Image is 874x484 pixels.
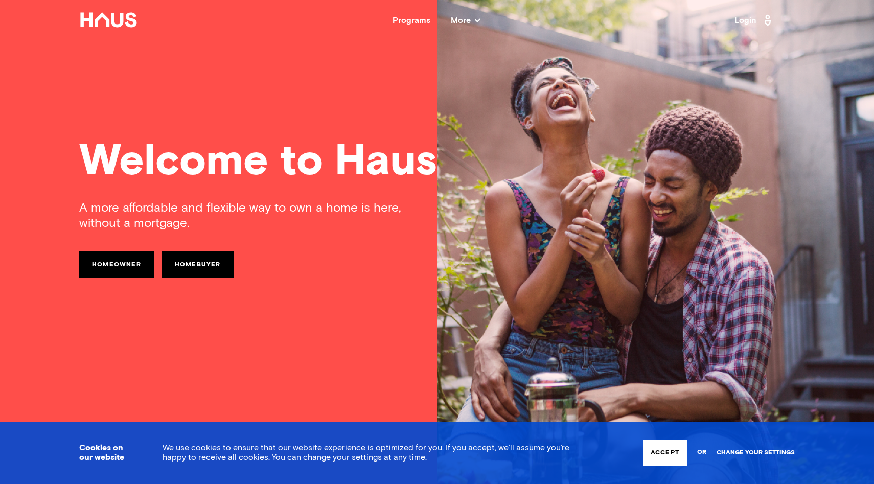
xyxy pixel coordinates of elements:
[79,141,795,184] div: Welcome to Haus
[697,444,706,462] span: or
[191,444,221,452] a: cookies
[162,251,234,278] a: Homebuyer
[451,16,480,25] span: More
[79,251,154,278] a: Homeowner
[717,449,795,456] a: Change your settings
[734,12,774,29] a: Login
[79,443,137,463] h3: Cookies on our website
[163,444,569,462] span: We use to ensure that our website experience is optimized for you. If you accept, we’ll assume yo...
[79,200,437,231] div: A more affordable and flexible way to own a home is here, without a mortgage.
[643,440,687,466] button: Accept
[393,16,430,25] a: Programs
